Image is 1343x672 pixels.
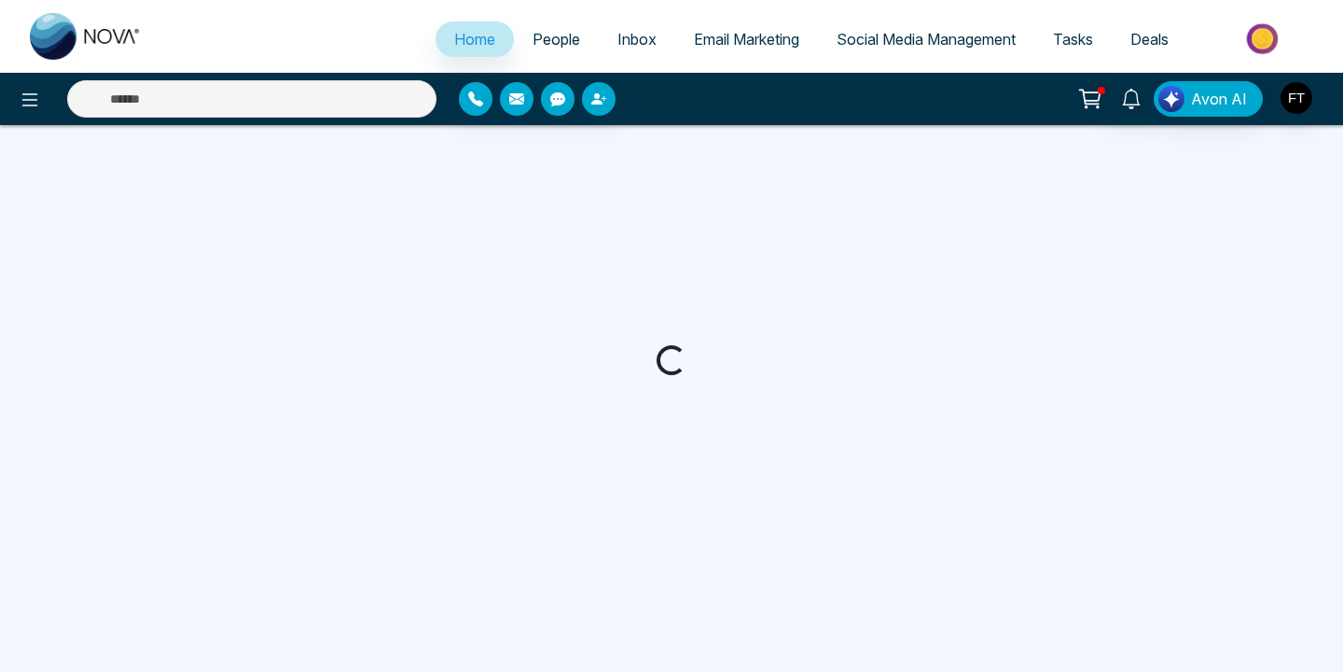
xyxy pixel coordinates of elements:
a: Inbox [599,21,675,57]
span: Tasks [1053,30,1093,49]
button: Avon AI [1154,81,1263,117]
span: Deals [1130,30,1169,49]
a: Deals [1112,21,1187,57]
span: Home [454,30,495,49]
span: People [533,30,580,49]
img: User Avatar [1281,82,1312,114]
img: Market-place.gif [1197,18,1332,60]
a: Home [436,21,514,57]
img: Lead Flow [1158,86,1184,112]
span: Email Marketing [694,30,799,49]
a: Tasks [1034,21,1112,57]
a: Social Media Management [818,21,1034,57]
img: Nova CRM Logo [30,13,142,60]
span: Social Media Management [837,30,1016,49]
span: Avon AI [1191,88,1247,110]
a: People [514,21,599,57]
span: Inbox [617,30,657,49]
a: Email Marketing [675,21,818,57]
